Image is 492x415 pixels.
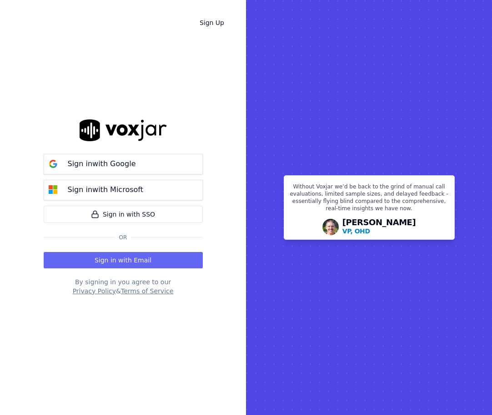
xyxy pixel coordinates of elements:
button: Terms of Service [121,287,173,296]
span: Or [115,234,131,241]
img: microsoft Sign in button [44,181,62,199]
div: By signing in you agree to our & [44,277,203,296]
a: Sign Up [192,15,231,31]
button: Privacy Policy [73,287,116,296]
button: Sign inwith Google [44,154,203,174]
a: Sign in with SSO [44,206,203,223]
img: Avatar [322,219,339,235]
img: google Sign in button [44,155,62,173]
button: Sign inwith Microsoft [44,180,203,200]
button: Sign in with Email [44,252,203,268]
p: Sign in with Google [68,158,136,169]
div: [PERSON_NAME] [342,218,416,236]
img: logo [80,119,167,141]
p: Sign in with Microsoft [68,184,143,195]
p: VP, OHD [342,227,370,236]
p: Without Voxjar we’d be back to the grind of manual call evaluations, limited sample sizes, and de... [290,183,449,216]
